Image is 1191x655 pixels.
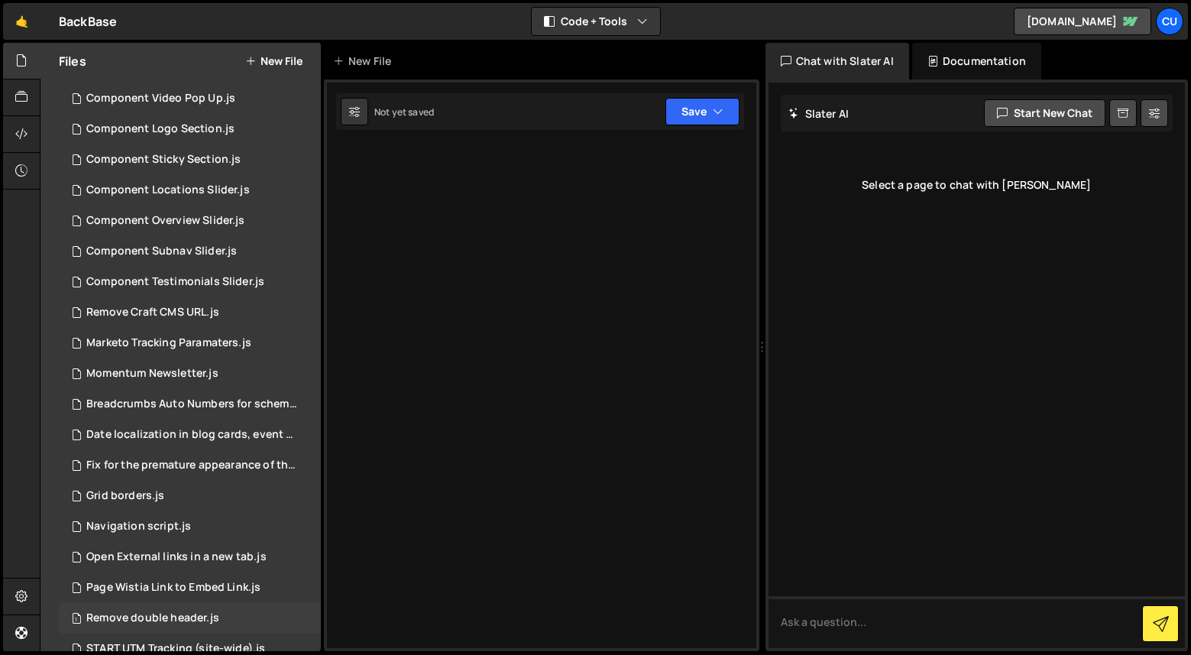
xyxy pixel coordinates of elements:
div: 16770/48205.js [59,206,321,236]
div: Date localization in blog cards, event cards, etc.js [86,428,297,442]
h2: Slater AI [788,106,850,121]
div: 16770/48252.js [59,297,321,328]
div: Open External links in a new tab.js [86,550,267,564]
span: 1 [72,614,81,626]
div: 16770/48078.js [59,542,321,572]
div: 16770/48348.js [59,83,321,114]
button: Save [665,98,740,125]
div: Component Locations Slider.js [86,183,250,197]
div: Page Wistia Link to Embed Link.js [86,581,261,595]
div: Component Video Pop Up.js [86,92,235,105]
div: 16770/48377.js [59,175,321,206]
div: Chat with Slater AI [765,43,909,79]
div: Grid borders.js [86,489,164,503]
div: 16770/48120.js [59,511,321,542]
button: Start new chat [984,99,1105,127]
h2: Files [59,53,86,70]
div: 16770/48166.js [59,358,321,389]
div: Component Overview Slider.js [86,214,244,228]
div: 16770/48029.js [59,420,326,450]
div: 16770/48028.js [59,144,321,175]
button: Code + Tools [532,8,660,35]
button: New File [245,55,303,67]
div: 16770/48197.js [59,267,321,297]
div: Marketo Tracking Paramaters.js [86,336,251,350]
div: 16770/48214.js [59,114,321,144]
div: 16770/48157.js [59,328,321,358]
div: Component Logo Section.js [86,122,235,136]
div: New File [333,54,397,69]
div: Remove Craft CMS URL.js [86,306,219,319]
div: Fix for the premature appearance of the filter tag.js [86,459,297,472]
div: 16770/48077.js [59,389,326,420]
div: Component Testimonials Slider.js [86,275,264,289]
a: [DOMAIN_NAME] [1014,8,1151,35]
div: Remove double header.js [86,611,219,625]
div: Navigation script.js [86,520,191,533]
div: 16770/48115.js [59,572,321,603]
div: Not yet saved [374,105,434,118]
a: Cu [1156,8,1183,35]
div: 16770/48198.js [59,236,321,267]
div: Breadcrumbs Auto Numbers for schema markup.js [86,397,297,411]
div: BackBase [59,12,117,31]
div: Component Subnav Slider.js [86,245,237,258]
div: Component Sticky Section.js [86,153,241,167]
div: 16770/48076.js [59,481,321,511]
a: 🤙 [3,3,40,40]
div: Documentation [912,43,1041,79]
div: Momentum Newsletter.js [86,367,218,381]
div: 16770/48122.js [59,603,321,634]
div: 16770/48030.js [59,450,326,481]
